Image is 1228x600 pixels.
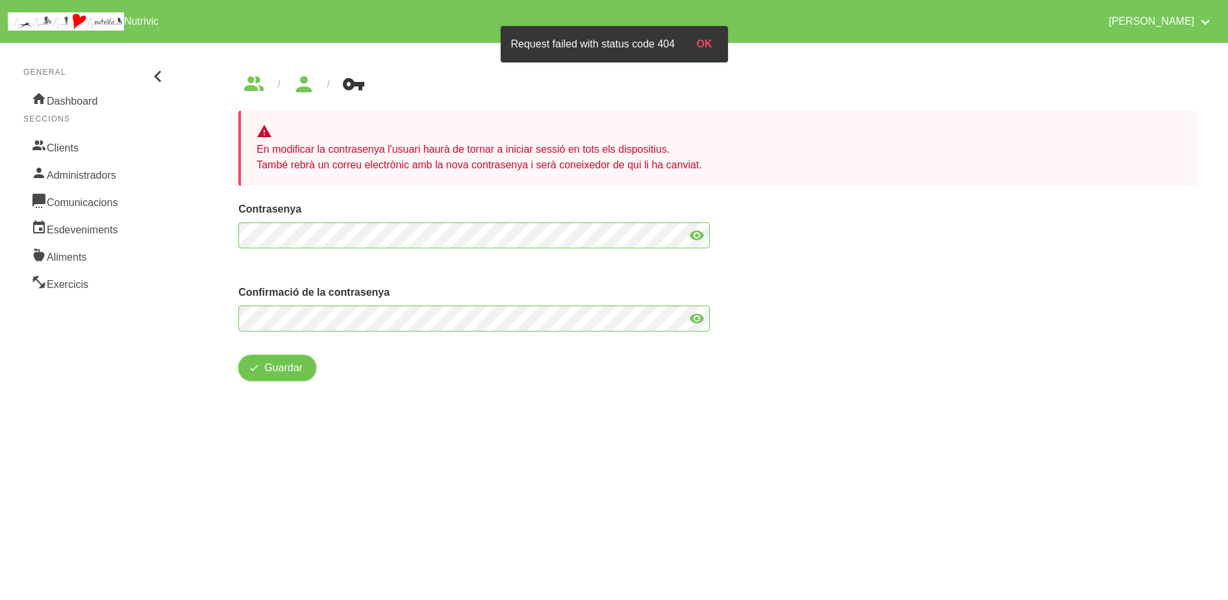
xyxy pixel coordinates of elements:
a: Exercicis [23,269,168,296]
label: Confirmació de la contrasenya [238,285,710,300]
label: Contrasenya [238,202,710,217]
p: En modificar la contrasenya l'usuari haurà de tornar a iniciar sessió en tots els dispositius. Ta... [257,142,1181,173]
nav: breadcrumbs [238,74,1197,95]
a: Esdeveniments [23,215,168,242]
a: Aliments [23,242,168,269]
div: Request failed with status code 404 [501,31,686,57]
a: Administradors [23,160,168,187]
a: Clients [23,133,168,160]
img: company_logo [8,12,124,31]
a: Dashboard [23,86,168,113]
p: General [23,66,168,78]
p: Seccions [23,113,168,125]
button: Guardar [238,355,316,381]
a: [PERSON_NAME] [1101,5,1220,38]
span: Guardar [264,360,303,376]
button: OK [686,31,723,57]
a: Comunicacions [23,187,168,215]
